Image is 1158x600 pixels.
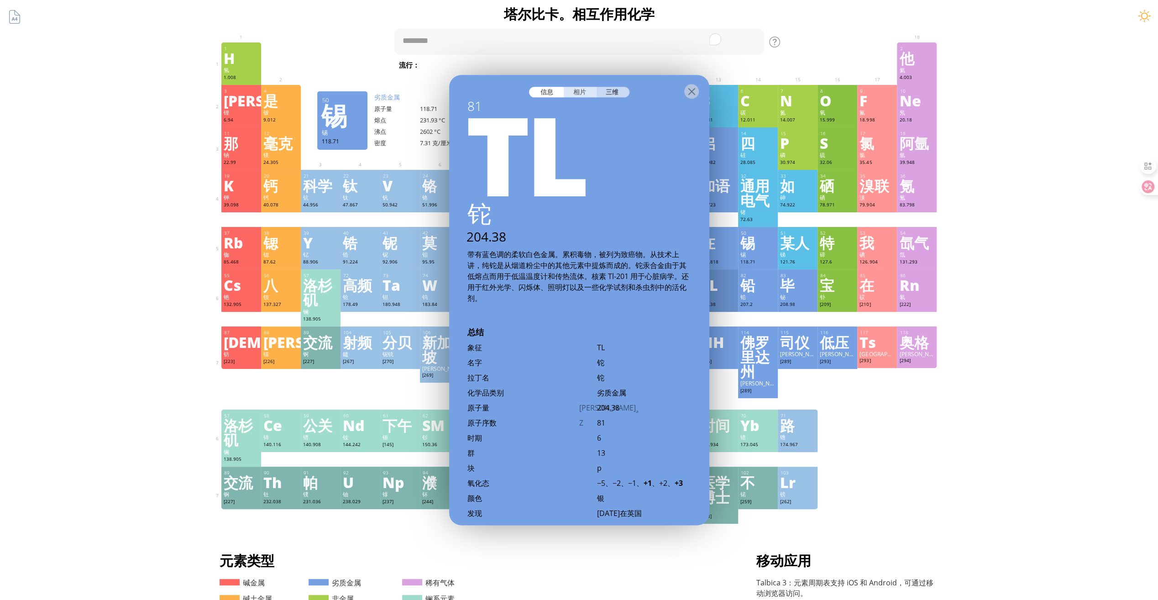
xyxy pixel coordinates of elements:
div: 72 [343,273,378,279]
div: 57 [304,273,338,279]
div: 高频 [343,278,378,292]
div: 2 [900,46,934,52]
div: 114 [741,330,775,336]
div: H [224,51,259,65]
div: 207.2 [740,301,775,309]
span: 水 [481,59,499,70]
div: 砷 [780,194,815,202]
div: 50 [741,230,775,236]
div: 钙 [263,178,299,193]
div: C [740,93,775,108]
div: 5 [701,88,736,94]
div: 氯 [859,136,895,150]
div: [GEOGRAPHIC_DATA] [859,350,895,358]
div: 钽 [383,293,418,301]
div: 钾 [224,194,259,202]
div: 鑪 [343,350,378,358]
div: 镁 [263,151,299,159]
span: 褪 黑 素 [685,59,721,70]
div: 铌 [383,235,418,250]
div: 37 [224,230,259,236]
div: 流行： [399,59,433,72]
div: 9.012 [263,117,299,124]
div: 73 [383,273,418,279]
div: 铌 [383,251,418,259]
div: 35 [860,173,895,179]
div: 砹 [859,293,895,301]
div: 79.904 [859,202,895,209]
div: 莫 [422,235,457,250]
div: TL [597,342,691,353]
div: 碲 [820,251,855,259]
div: 32 [741,173,775,179]
div: 9 [860,88,895,94]
div: [210] [859,301,895,309]
div: 铅 [740,293,775,301]
sub: 2 [750,65,753,71]
div: 我 [859,235,895,250]
div: 74 [423,273,457,279]
div: 18.998 [859,117,895,124]
div: 锂 [224,109,259,117]
span: 甲烷 [656,59,682,70]
div: 178.49 [343,301,378,309]
div: 毫克 [263,136,299,150]
div: 锶 [263,251,299,259]
div: S [820,136,855,150]
div: 10.81 [701,117,736,124]
div: 氮 [780,109,815,117]
div: 11 [224,131,259,137]
div: 19 [224,173,259,179]
div: 82 [741,273,775,279]
div: 23 [383,173,418,179]
div: 83 [781,273,815,279]
div: 氙气 [899,235,934,250]
div: 31 [701,173,736,179]
div: 88.906 [303,259,338,266]
div: 8 [820,88,855,94]
div: 87 [224,330,259,336]
div: 如 [780,178,815,193]
div: 镧 [303,308,338,316]
sub: 4 [619,65,622,71]
div: 81 [701,273,736,279]
div: Ne [899,93,934,108]
div: 锆 [343,251,378,259]
div: 88 [264,330,299,336]
div: 1 [224,46,259,52]
div: 53 [860,230,895,236]
div: 6 [741,88,775,94]
div: 氢 [224,66,259,74]
div: 钨 [422,293,457,301]
div: 铯 [224,293,259,301]
div: 锆 [343,235,378,250]
div: Rn [899,278,934,292]
div: 26.982 [701,159,736,167]
div: 40 [343,230,378,236]
div: 3 [224,88,259,94]
div: 1.008 [224,74,259,82]
div: O [820,93,855,108]
div: 锡 [321,108,362,122]
div: 4 [264,88,299,94]
div: 113 [701,330,736,336]
div: 那 [224,136,259,150]
div: 沸点 [374,127,420,136]
div: 司仪 [780,335,815,349]
div: 洛杉矶 [303,278,338,307]
font: 稀有气体 [425,578,455,588]
div: 铋 [780,293,815,301]
div: [PERSON_NAME] [263,335,299,349]
div: 钡 [263,293,299,301]
div: 4.003 [899,74,934,82]
div: 磷 [780,151,815,159]
div: 锡 [322,128,363,137]
div: 41 [383,230,418,236]
div: 镓 [701,194,736,202]
div: 87.62 [263,259,299,266]
div: [222] [899,301,934,309]
div: 硫 [820,151,855,159]
div: 他 [899,51,934,65]
div: 硒 [820,178,855,193]
div: 铊 [449,198,709,231]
